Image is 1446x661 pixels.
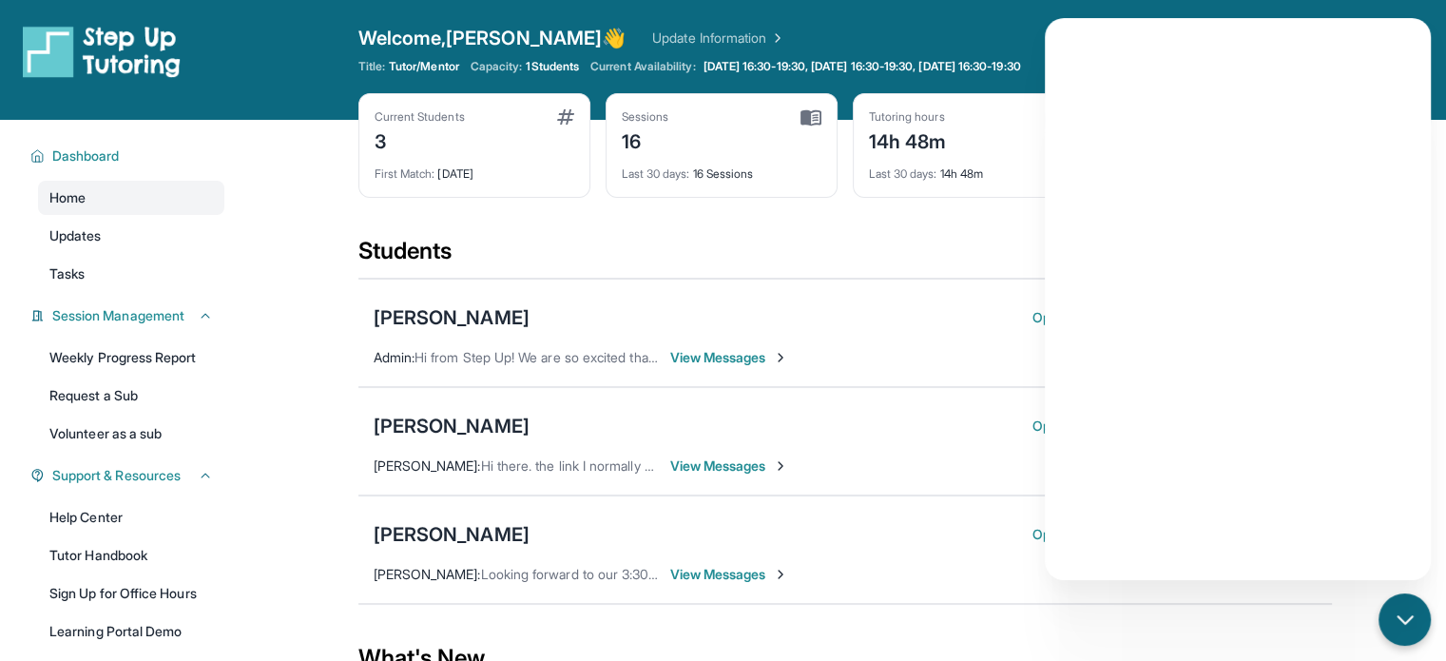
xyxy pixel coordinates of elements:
[869,155,1069,182] div: 14h 48m
[1379,593,1431,646] button: chat-button
[375,155,574,182] div: [DATE]
[481,566,791,582] span: Looking forward to our 3:30 session, see you soon!
[374,413,530,439] div: [PERSON_NAME]
[49,264,85,283] span: Tasks
[773,567,788,582] img: Chevron-Right
[766,29,785,48] img: Chevron Right
[389,59,459,74] span: Tutor/Mentor
[652,29,785,48] a: Update Information
[374,457,481,474] span: [PERSON_NAME] :
[358,236,1332,278] div: Students
[773,350,788,365] img: Chevron-Right
[375,166,435,181] span: First Match :
[1031,417,1177,436] button: Open Session Guide
[670,565,789,584] span: View Messages
[52,146,120,165] span: Dashboard
[471,59,523,74] span: Capacity:
[700,59,1025,74] a: [DATE] 16:30-19:30, [DATE] 16:30-19:30, [DATE] 16:30-19:30
[38,417,224,451] a: Volunteer as a sub
[374,566,481,582] span: [PERSON_NAME] :
[358,59,385,74] span: Title:
[52,306,184,325] span: Session Management
[38,379,224,413] a: Request a Sub
[1031,525,1177,544] button: Open Session Guide
[45,146,213,165] button: Dashboard
[374,349,415,365] span: Admin :
[526,59,579,74] span: 1 Students
[375,109,465,125] div: Current Students
[670,457,789,476] span: View Messages
[38,257,224,291] a: Tasks
[1031,308,1177,327] button: Open Session Guide
[45,466,213,485] button: Support & Resources
[49,188,86,207] span: Home
[869,166,937,181] span: Last 30 days :
[557,109,574,125] img: card
[622,155,821,182] div: 16 Sessions
[374,521,530,548] div: [PERSON_NAME]
[49,226,102,245] span: Updates
[38,219,224,253] a: Updates
[38,181,224,215] a: Home
[869,109,947,125] div: Tutoring hours
[45,306,213,325] button: Session Management
[375,125,465,155] div: 3
[622,125,669,155] div: 16
[52,466,181,485] span: Support & Resources
[38,500,224,535] a: Help Center
[800,109,821,126] img: card
[374,304,530,331] div: [PERSON_NAME]
[481,457,883,474] span: Hi there. the link I normally click on to access portal is not working?
[38,576,224,611] a: Sign Up for Office Hours
[773,458,788,474] img: Chevron-Right
[704,59,1021,74] span: [DATE] 16:30-19:30, [DATE] 16:30-19:30, [DATE] 16:30-19:30
[622,109,669,125] div: Sessions
[38,340,224,375] a: Weekly Progress Report
[869,125,947,155] div: 14h 48m
[38,538,224,573] a: Tutor Handbook
[38,614,224,649] a: Learning Portal Demo
[23,25,181,78] img: logo
[670,348,789,367] span: View Messages
[1045,18,1431,580] iframe: Chatbot
[358,25,627,51] span: Welcome, [PERSON_NAME] 👋
[622,166,690,181] span: Last 30 days :
[590,59,695,74] span: Current Availability:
